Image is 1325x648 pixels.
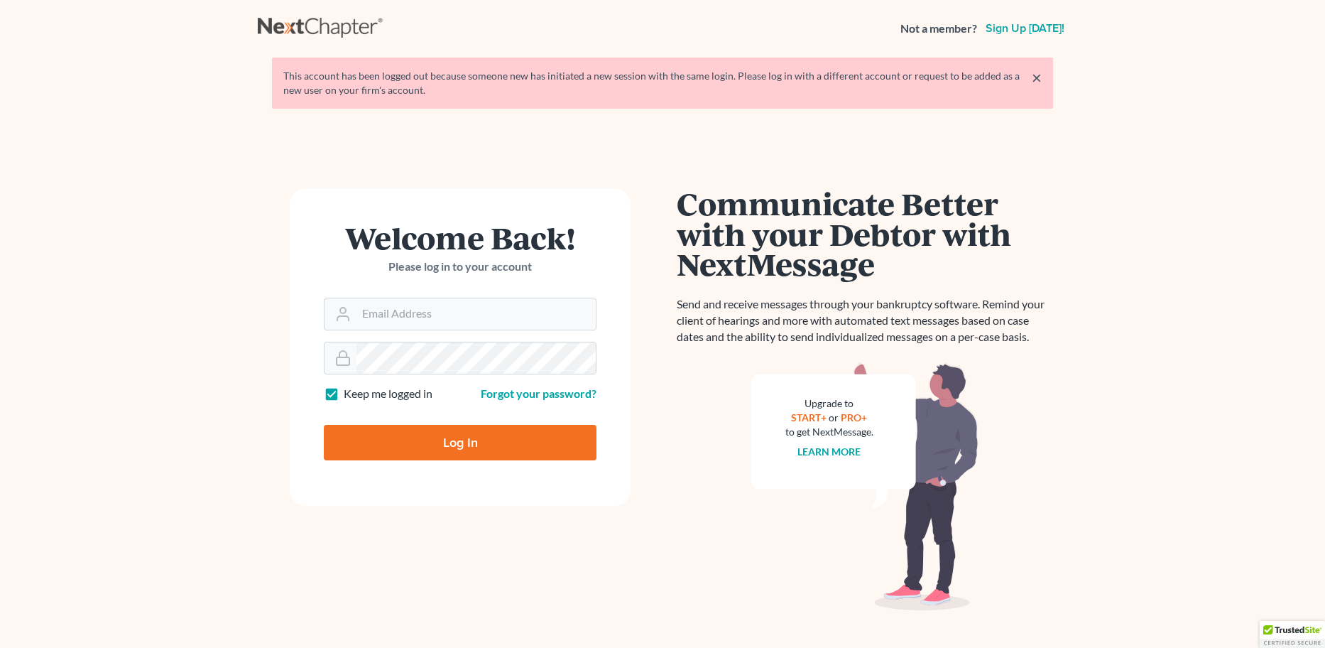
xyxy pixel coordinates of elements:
[983,23,1067,34] a: Sign up [DATE]!
[283,69,1042,97] div: This account has been logged out because someone new has initiated a new session with the same lo...
[324,222,596,253] h1: Welcome Back!
[677,188,1053,279] h1: Communicate Better with your Debtor with NextMessage
[1032,69,1042,86] a: ×
[900,21,977,37] strong: Not a member?
[751,362,978,611] img: nextmessage_bg-59042aed3d76b12b5cd301f8e5b87938c9018125f34e5fa2b7a6b67550977c72.svg
[792,411,827,423] a: START+
[481,387,596,400] a: Forgot your password?
[677,296,1053,345] p: Send and receive messages through your bankruptcy software. Remind your client of hearings and mo...
[841,411,868,423] a: PRO+
[344,386,432,402] label: Keep me logged in
[785,425,873,439] div: to get NextMessage.
[324,425,596,460] input: Log In
[324,259,596,275] p: Please log in to your account
[829,411,839,423] span: or
[1260,621,1325,648] div: TrustedSite Certified
[785,396,873,411] div: Upgrade to
[356,298,596,330] input: Email Address
[798,445,861,458] a: Learn more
